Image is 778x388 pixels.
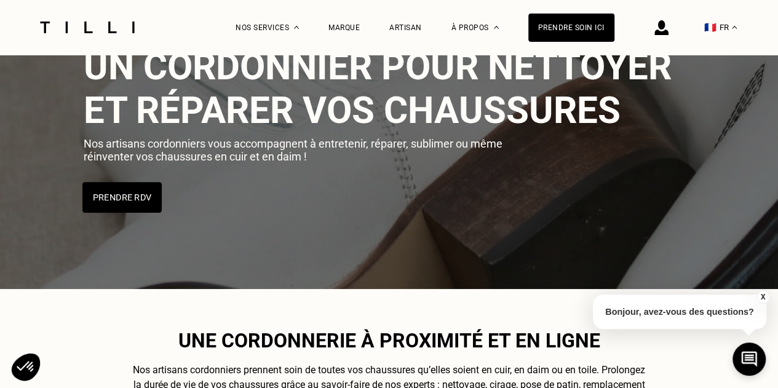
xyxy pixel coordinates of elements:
[389,23,422,32] a: Artisan
[494,26,499,29] img: Menu déroulant à propos
[84,89,621,132] span: et réparer vos chaussures
[84,45,672,89] span: Un cordonnier pour nettoyer
[593,295,766,329] p: Bonjour, avez-vous des questions?
[756,290,769,304] button: X
[82,182,162,213] button: Prendre RDV
[36,22,139,33] img: Logo du service de couturière Tilli
[294,26,299,29] img: Menu déroulant
[732,26,737,29] img: menu déroulant
[528,14,614,42] a: Prendre soin ici
[178,329,600,352] span: Une cordonnerie à proximité et en ligne
[704,22,716,33] span: 🇫🇷
[328,23,360,32] a: Marque
[654,20,669,35] img: icône connexion
[84,137,539,163] p: Nos artisans cordonniers vous accompagnent à entretenir, réparer, sublimer ou même réinventer vos...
